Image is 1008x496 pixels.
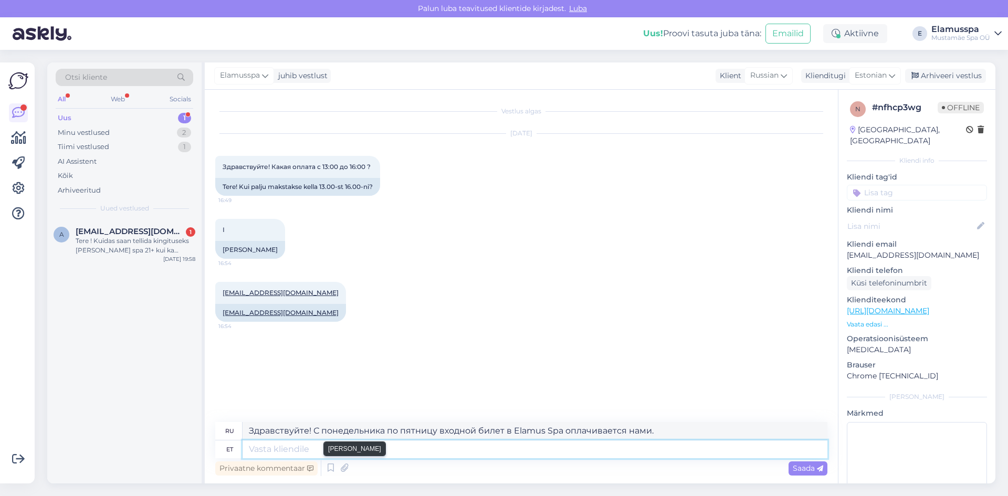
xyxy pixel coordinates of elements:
[58,185,101,196] div: Arhiveeritud
[58,142,109,152] div: Tiimi vestlused
[223,309,339,316] a: [EMAIL_ADDRESS][DOMAIN_NAME]
[750,70,779,81] span: Russian
[931,25,1002,42] a: ElamusspaMustamäe Spa OÜ
[801,70,846,81] div: Klienditugi
[76,236,195,255] div: Tere ! Kuidas saan tellida kingituseks [PERSON_NAME] spa 21+ kui ka mingisuguse massaaži [PERSON_...
[226,440,233,458] div: et
[931,34,990,42] div: Mustamäe Spa OÜ
[793,463,823,473] span: Saada
[905,69,986,83] div: Arhiveeri vestlus
[58,128,110,138] div: Minu vestlused
[847,333,987,344] p: Operatsioonisüsteem
[76,227,185,236] span: aksmulg@gmail.com
[178,142,191,152] div: 1
[847,276,931,290] div: Küsi telefoninumbrit
[243,422,827,440] textarea: Здравствуйте! С понедельника по пятницу входной билет в Elamus Spa оплачивается нами.
[855,105,860,113] span: n
[823,24,887,43] div: Aktiivne
[215,178,380,196] div: Tere! Kui palju makstakse kella 13.00-st 16.00-ni?
[178,113,191,123] div: 1
[938,102,984,113] span: Offline
[223,289,339,297] a: [EMAIL_ADDRESS][DOMAIN_NAME]
[223,226,225,234] span: I
[56,92,68,106] div: All
[847,408,987,419] p: Märkmed
[223,163,371,171] span: Здравствуйте! Какая оплата с 13:00 до 16:00 ?
[847,344,987,355] p: [MEDICAL_DATA]
[847,294,987,305] p: Klienditeekond
[847,205,987,216] p: Kliendi nimi
[872,101,938,114] div: # nfhcp3wg
[847,185,987,200] input: Lisa tag
[643,27,761,40] div: Proovi tasuta juba täna:
[218,322,258,330] span: 16:54
[215,129,827,138] div: [DATE]
[847,156,987,165] div: Kliendi info
[847,220,975,232] input: Lisa nimi
[218,196,258,204] span: 16:49
[167,92,193,106] div: Socials
[328,444,381,453] small: [PERSON_NAME]
[225,422,234,440] div: ru
[58,113,71,123] div: Uus
[847,172,987,183] p: Kliendi tag'id
[215,461,318,476] div: Privaatne kommentaar
[215,107,827,116] div: Vestlus algas
[847,371,987,382] p: Chrome [TECHNICAL_ID]
[847,239,987,250] p: Kliendi email
[215,241,285,259] div: [PERSON_NAME]
[855,70,887,81] span: Estonian
[109,92,127,106] div: Web
[847,360,987,371] p: Brauser
[931,25,990,34] div: Elamusspa
[186,227,195,237] div: 1
[850,124,966,146] div: [GEOGRAPHIC_DATA], [GEOGRAPHIC_DATA]
[716,70,741,81] div: Klient
[58,156,97,167] div: AI Assistent
[566,4,590,13] span: Luba
[58,171,73,181] div: Kõik
[65,72,107,83] span: Otsi kliente
[59,230,64,238] span: a
[218,259,258,267] span: 16:54
[220,70,260,81] span: Elamusspa
[100,204,149,213] span: Uued vestlused
[847,306,929,315] a: [URL][DOMAIN_NAME]
[274,70,328,81] div: juhib vestlust
[847,392,987,402] div: [PERSON_NAME]
[847,320,987,329] p: Vaata edasi ...
[643,28,663,38] b: Uus!
[847,250,987,261] p: [EMAIL_ADDRESS][DOMAIN_NAME]
[177,128,191,138] div: 2
[163,255,195,263] div: [DATE] 19:58
[765,24,811,44] button: Emailid
[847,265,987,276] p: Kliendi telefon
[912,26,927,41] div: E
[8,71,28,91] img: Askly Logo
